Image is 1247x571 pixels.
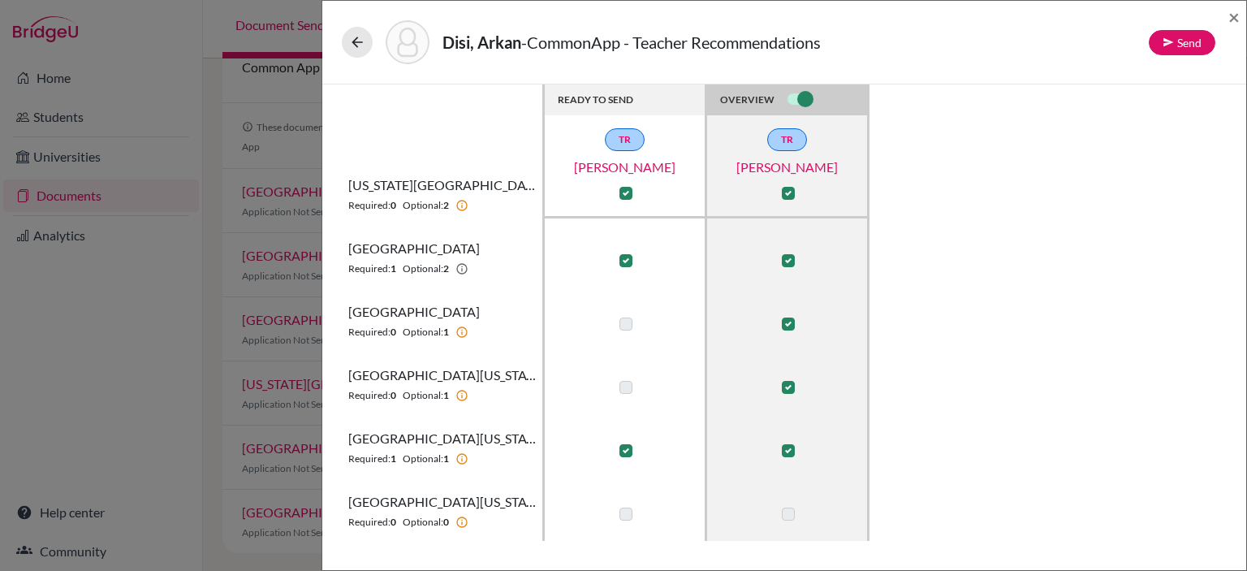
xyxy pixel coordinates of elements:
b: 1 [443,452,449,466]
span: Required: [348,452,390,466]
a: TR [605,128,645,151]
span: [GEOGRAPHIC_DATA] [348,302,480,322]
a: [PERSON_NAME] [706,158,869,177]
b: 1 [443,388,449,403]
span: Optional: [403,325,443,340]
span: Required: [348,262,390,276]
b: 0 [443,515,449,530]
span: [GEOGRAPHIC_DATA][US_STATE] [348,492,536,512]
b: 1 [443,325,449,340]
span: × [1228,5,1240,28]
b: 0 [390,325,396,340]
span: [US_STATE][GEOGRAPHIC_DATA] [348,175,536,195]
span: Optional: [403,262,443,276]
span: [GEOGRAPHIC_DATA] [348,239,480,258]
button: Send [1149,30,1215,55]
a: [PERSON_NAME] [544,158,706,177]
span: [GEOGRAPHIC_DATA][US_STATE] [348,366,536,385]
span: - CommonApp - Teacher Recommendations [521,32,821,52]
span: Required: [348,198,390,213]
span: Required: [348,325,390,340]
b: 0 [390,515,396,530]
b: 0 [390,198,396,213]
span: Required: [348,515,390,530]
span: Optional: [403,388,443,403]
div: OVERVIEW [720,90,812,110]
button: Close [1228,7,1240,27]
span: Optional: [403,198,443,213]
b: 1 [390,262,396,276]
th: READY TO SEND [545,84,707,115]
strong: Disi, Arkan [442,32,521,52]
b: 0 [390,388,396,403]
span: Required: [348,388,390,403]
a: TR [767,128,807,151]
span: Optional: [403,452,443,466]
span: Optional: [403,515,443,530]
b: 2 [443,198,449,213]
b: 1 [390,452,396,466]
b: 2 [443,262,449,276]
span: [GEOGRAPHIC_DATA][US_STATE] [348,429,536,448]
